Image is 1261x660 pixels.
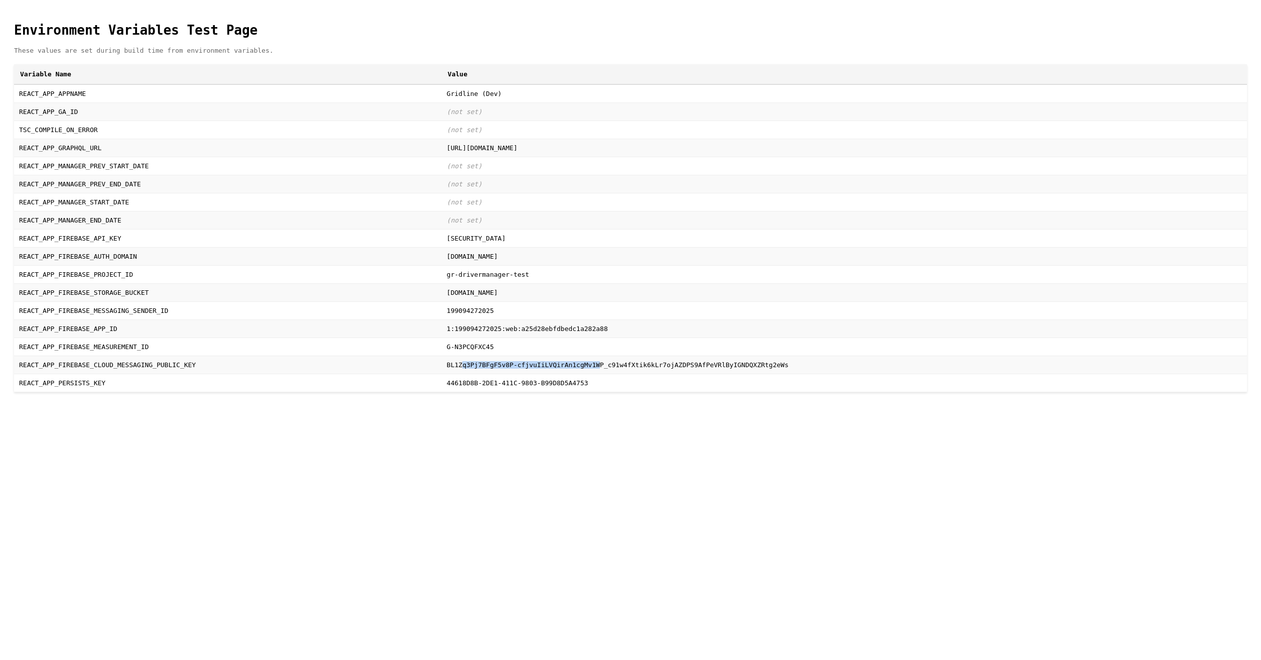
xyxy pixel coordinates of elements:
[14,211,442,229] td: REACT_APP_MANAGER_END_DATE
[14,84,442,103] td: REACT_APP_APPNAME
[14,356,442,374] td: REACT_APP_FIREBASE_CLOUD_MESSAGING_PUBLIC_KEY
[14,229,442,247] td: REACT_APP_FIREBASE_API_KEY
[442,193,1247,211] td: (not set)
[14,102,442,121] td: REACT_APP_GA_ID
[442,139,1247,157] td: [URL][DOMAIN_NAME]
[442,157,1247,175] td: (not set)
[442,356,1247,374] td: BL1Zq3Pj7BFgF5v8P-cfjvuIiLVQirAn1cgMv1WP_c91w4fXtik6kLr7ojAZDPS9AfPeVRlByIGNDQXZRtg2eWs
[442,121,1247,139] td: (not set)
[14,47,1247,54] p: These values are set during build time from environment variables.
[442,102,1247,121] td: (not set)
[14,121,442,139] td: TSC_COMPILE_ON_ERROR
[14,175,442,193] td: REACT_APP_MANAGER_PREV_END_DATE
[14,319,442,338] td: REACT_APP_FIREBASE_APP_ID
[442,175,1247,193] td: (not set)
[442,265,1247,283] td: gr-drivermanager-test
[442,374,1247,392] td: 44618D8B-2DE1-411C-9803-B99D8D5A4753
[14,64,442,84] th: Variable Name
[14,139,442,157] td: REACT_APP_GRAPHQL_URL
[14,301,442,319] td: REACT_APP_FIREBASE_MESSAGING_SENDER_ID
[14,193,442,211] td: REACT_APP_MANAGER_START_DATE
[14,247,442,265] td: REACT_APP_FIREBASE_AUTH_DOMAIN
[442,319,1247,338] td: 1:199094272025:web:a25d28ebfdbedc1a282a88
[442,283,1247,301] td: [DOMAIN_NAME]
[442,338,1247,356] td: G-N3PCQFXC45
[442,229,1247,247] td: [SECURITY_DATA]
[442,247,1247,265] td: [DOMAIN_NAME]
[442,64,1247,84] th: Value
[14,338,442,356] td: REACT_APP_FIREBASE_MEASUREMENT_ID
[442,301,1247,319] td: 199094272025
[14,374,442,392] td: REACT_APP_PERSISTS_KEY
[442,211,1247,229] td: (not set)
[14,157,442,175] td: REACT_APP_MANAGER_PREV_START_DATE
[14,283,442,301] td: REACT_APP_FIREBASE_STORAGE_BUCKET
[442,84,1247,103] td: Gridline (Dev)
[14,23,1247,38] h1: Environment Variables Test Page
[14,265,442,283] td: REACT_APP_FIREBASE_PROJECT_ID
